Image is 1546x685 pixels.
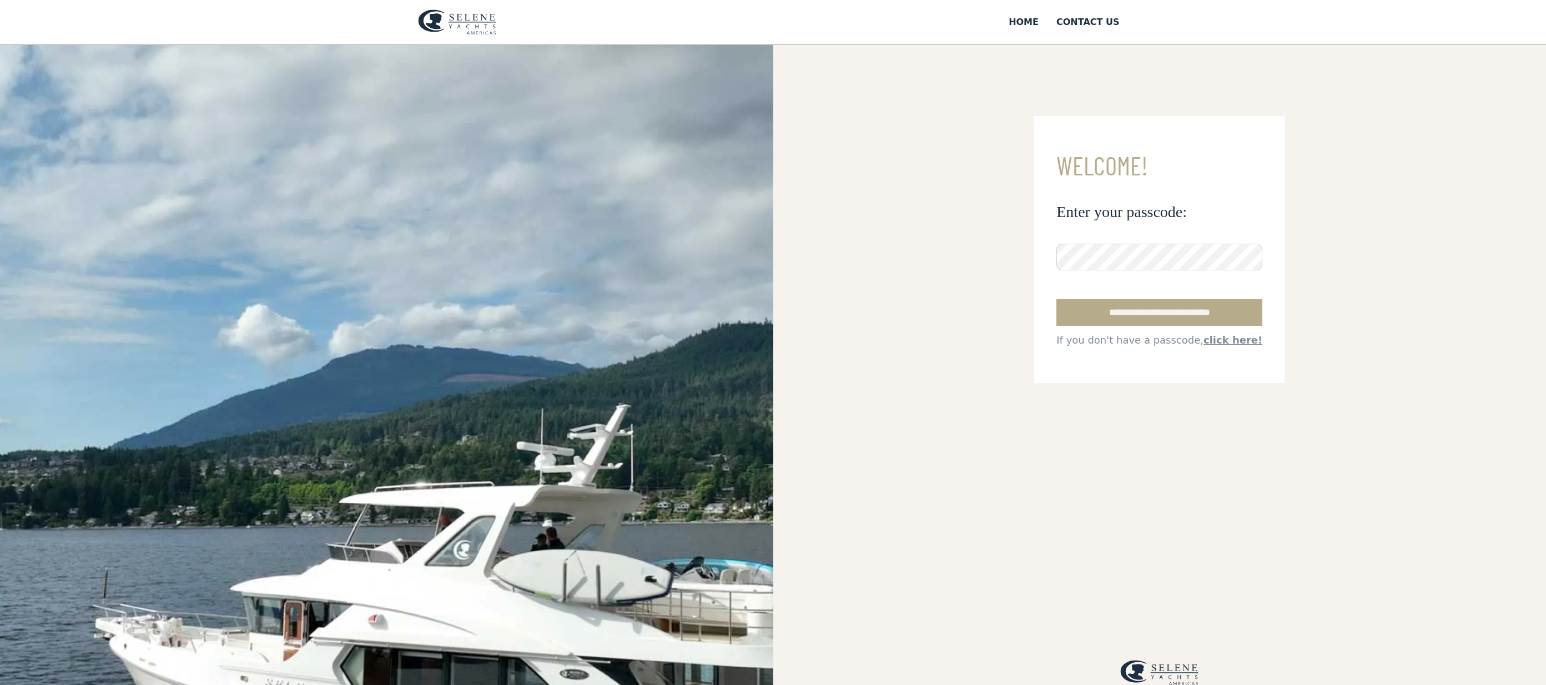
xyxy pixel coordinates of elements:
div: Home [1009,16,1039,29]
div: Contact US [1056,16,1120,29]
h3: Welcome! [1056,152,1262,180]
img: logo [418,9,496,35]
div: If you don't have a passcode, [1056,333,1262,347]
a: click here! [1203,334,1262,346]
h3: Enter your passcode: [1056,202,1262,221]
